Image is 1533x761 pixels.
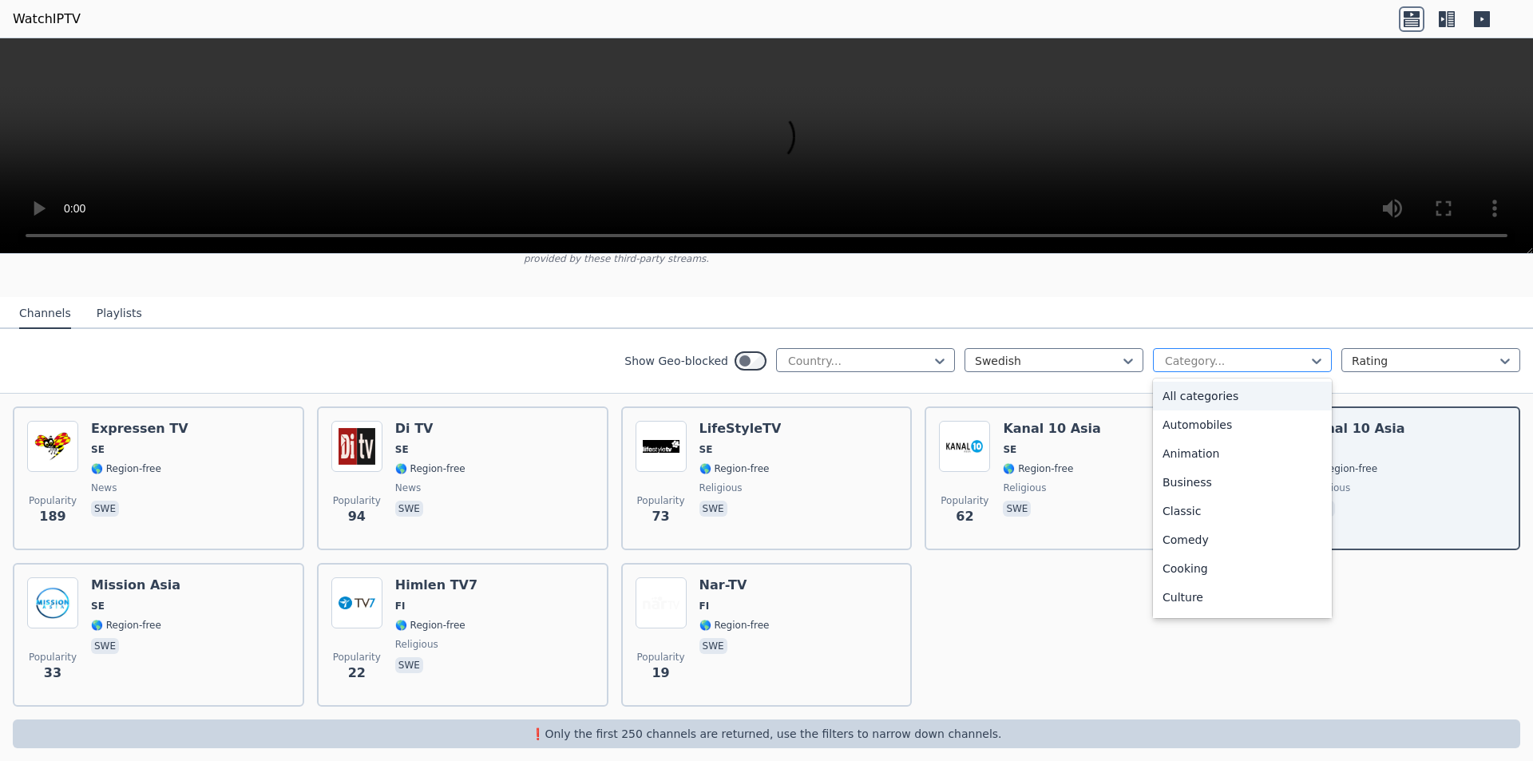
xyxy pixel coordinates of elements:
span: 🌎 Region-free [395,619,465,632]
span: 94 [348,507,366,526]
span: 🌎 Region-free [395,462,465,475]
h6: Expressen TV [91,421,188,437]
span: religious [395,638,438,651]
span: news [395,482,421,494]
div: Cooking [1153,554,1332,583]
span: FI [699,600,710,612]
div: Automobiles [1153,410,1332,439]
span: 🌎 Region-free [1307,462,1377,475]
p: ❗️Only the first 250 channels are returned, use the filters to narrow down channels. [19,726,1514,742]
span: 🌎 Region-free [1003,462,1073,475]
img: Mission Asia [27,577,78,628]
button: Channels [19,299,71,329]
span: Popularity [333,651,381,664]
span: Popularity [941,494,988,507]
span: 19 [652,664,669,683]
img: Kanal 10 Asia [939,421,990,472]
h6: Kanal 10 Asia [1003,421,1100,437]
h6: LifeStyleTV [699,421,782,437]
p: swe [91,501,119,517]
span: Popularity [637,494,685,507]
img: Expressen TV [27,421,78,472]
div: All categories [1153,382,1332,410]
span: 22 [348,664,366,683]
p: swe [1003,501,1031,517]
span: 62 [956,507,973,526]
span: SE [699,443,713,456]
p: swe [699,638,727,654]
div: Documentary [1153,612,1332,640]
span: SE [91,600,105,612]
h6: Nar-TV [699,577,770,593]
div: Comedy [1153,525,1332,554]
span: 🌎 Region-free [699,462,770,475]
h6: Kanal 10 Asia [1307,421,1404,437]
span: 73 [652,507,669,526]
label: Show Geo-blocked [624,353,728,369]
img: Nar-TV [636,577,687,628]
img: Himlen TV7 [331,577,382,628]
img: Di TV [331,421,382,472]
div: Classic [1153,497,1332,525]
h6: Mission Asia [91,577,180,593]
span: 33 [44,664,61,683]
p: swe [395,501,423,517]
p: swe [91,638,119,654]
h6: Di TV [395,421,465,437]
div: Animation [1153,439,1332,468]
a: WatchIPTV [13,10,81,29]
span: 🌎 Region-free [699,619,770,632]
span: 189 [39,507,65,526]
span: SE [395,443,409,456]
span: Popularity [29,651,77,664]
div: Culture [1153,583,1332,612]
span: religious [1003,482,1046,494]
p: swe [699,501,727,517]
span: 🌎 Region-free [91,619,161,632]
span: SE [91,443,105,456]
span: Popularity [29,494,77,507]
h6: Himlen TV7 [395,577,477,593]
span: news [91,482,117,494]
span: Popularity [637,651,685,664]
button: Playlists [97,299,142,329]
span: FI [395,600,406,612]
span: SE [1003,443,1016,456]
span: 🌎 Region-free [91,462,161,475]
img: LifeStyleTV [636,421,687,472]
span: religious [699,482,743,494]
p: swe [395,657,423,673]
span: Popularity [333,494,381,507]
div: Business [1153,468,1332,497]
